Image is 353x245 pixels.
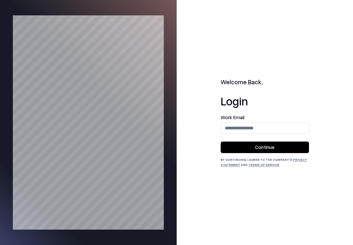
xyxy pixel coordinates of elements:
a: Privacy Statement [221,158,307,167]
button: Continue [221,142,309,153]
a: Terms of Service [248,163,279,167]
h1: Login [221,94,309,107]
h2: Welcome Back, [221,78,309,87]
div: By continuing, I agree to the Company's and [221,157,309,167]
label: Work Email [221,115,309,120]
